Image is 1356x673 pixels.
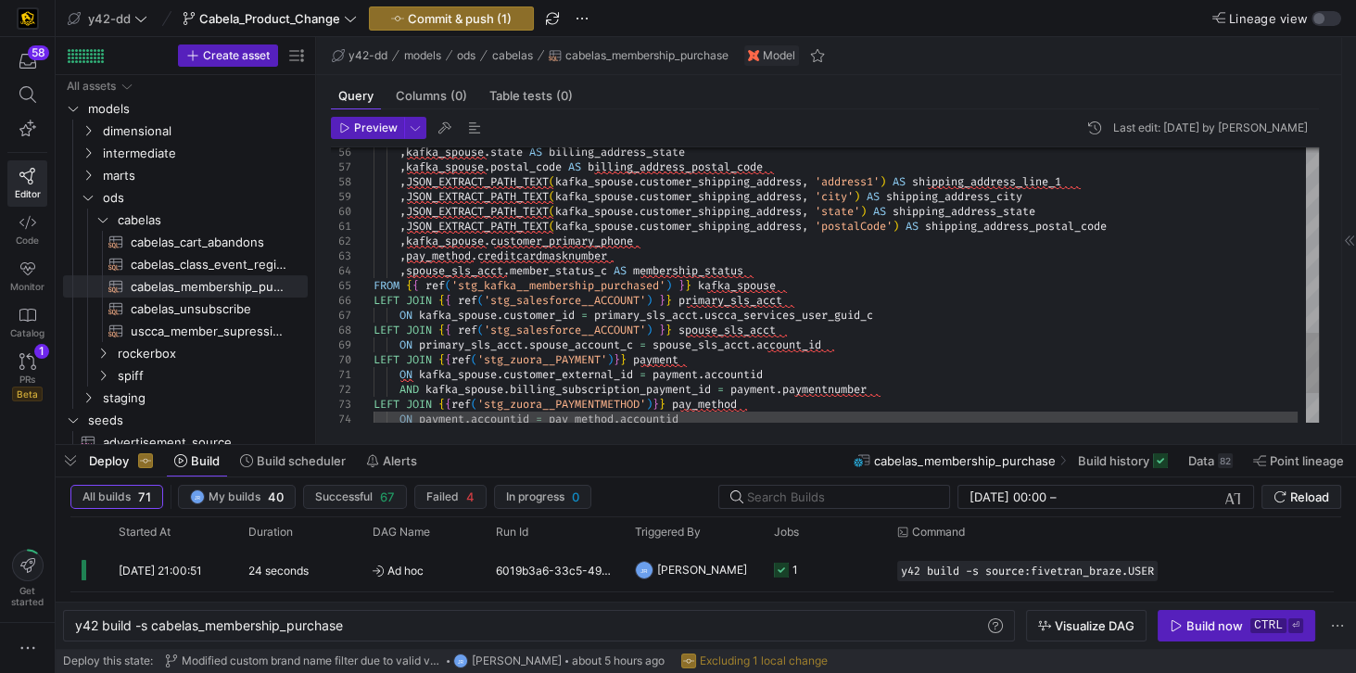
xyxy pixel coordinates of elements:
[63,275,308,298] div: Press SPACE to select this row.
[1290,489,1329,504] span: Reload
[315,490,373,503] span: Successful
[494,485,591,509] button: In progress0
[331,234,351,248] div: 62
[588,159,763,174] span: billing_address_postal_code
[63,186,308,209] div: Press SPACE to select this row.
[445,323,451,337] span: {
[659,323,665,337] span: }
[331,117,404,139] button: Preview
[678,323,776,337] span: spouse_sls_acct
[893,204,1035,219] span: shipping_address_state
[860,204,867,219] span: )
[178,6,361,31] button: Cabela_Product_Change
[445,352,451,367] span: {
[572,489,579,504] span: 0
[419,337,523,352] span: primary_sls_acct
[620,352,627,367] span: }
[331,308,351,323] div: 67
[453,654,468,668] div: JR
[685,278,691,293] span: }
[653,367,698,382] span: payment
[906,219,919,234] span: AS
[331,248,351,263] div: 63
[549,219,555,234] span: (
[63,75,308,97] div: Press SPACE to select this row.
[477,323,484,337] span: (
[549,189,555,204] span: (
[1188,453,1214,468] span: Data
[1229,11,1308,26] span: Lineage view
[893,219,899,234] span: )
[7,160,47,207] a: Editor
[331,278,351,293] div: 65
[191,453,220,468] span: Build
[490,234,633,248] span: customer_primary_phone
[232,445,354,476] button: Build scheduler
[406,189,549,204] span: JSON_EXTRACT_PATH_TEXT
[646,293,653,308] span: )
[704,367,763,382] span: accountid
[331,352,351,367] div: 70
[374,293,399,308] span: LEFT
[10,327,44,338] span: Catalog
[199,11,340,26] span: Cabela_Product_Change
[873,204,886,219] span: AS
[7,253,47,299] a: Monitor
[331,337,351,352] div: 69
[406,174,549,189] span: JSON_EXTRACT_PATH_TEXT
[471,248,477,263] span: .
[406,278,412,293] span: {
[103,121,305,142] span: dimensional
[640,219,802,234] span: customer_shipping_address
[477,397,646,412] span: 'stg_zuora__PAYMENTMETHOD'
[7,346,47,409] a: PRsBeta1
[103,387,305,409] span: staging
[458,293,477,308] span: ref
[70,485,163,509] button: All builds71
[1113,121,1308,134] div: Last edit: [DATE] by [PERSON_NAME]
[419,367,497,382] span: kafka_spouse
[399,248,406,263] span: ,
[88,98,305,120] span: models
[399,219,406,234] span: ,
[484,234,490,248] span: .
[63,209,308,231] div: Press SPACE to select this row.
[63,253,308,275] div: Press SPACE to select this row.
[412,278,419,293] span: {
[63,431,308,453] a: advertisement_source​​​​​​
[131,321,286,342] span: uscca_member_supression​​​​​​​​​​
[490,159,562,174] span: postal_code
[408,11,512,26] span: Commit & push (1)
[450,90,467,102] span: (0)
[399,44,446,67] button: models
[484,159,490,174] span: .
[497,308,503,323] span: .
[659,397,665,412] span: }
[665,323,672,337] span: }
[815,174,880,189] span: 'address1'
[406,159,484,174] span: kafka_spouse
[497,367,503,382] span: .
[406,248,471,263] span: pay_method
[178,485,296,509] button: JRMy builds40
[484,293,646,308] span: 'stg_salesforce__ACCOUNT'
[438,293,445,308] span: {
[7,207,47,253] a: Code
[406,263,503,278] span: spouse_sls_acct
[63,320,308,342] a: uscca_member_supression​​​​​​​​​​
[510,382,711,397] span: billing_subscription_payment_id
[665,278,672,293] span: )
[776,382,782,397] span: .
[748,50,759,61] img: undefined
[544,44,733,67] button: cabelas_membership_purchase
[471,352,477,367] span: (
[63,231,308,253] div: Press SPACE to select this row.
[103,143,305,164] span: intermediate
[867,189,880,204] span: AS
[7,3,47,34] a: https://storage.googleapis.com/y42-prod-data-exchange/images/uAsz27BndGEK0hZWDFeOjoxA7jCwgK9jE472...
[63,364,308,387] div: Press SPACE to select this row.
[131,298,286,320] span: cabelas_unsubscribe​​​​​​​​​​
[488,44,538,67] button: cabelas
[63,298,308,320] div: Press SPACE to select this row.
[406,204,549,219] span: JSON_EXTRACT_PATH_TEXT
